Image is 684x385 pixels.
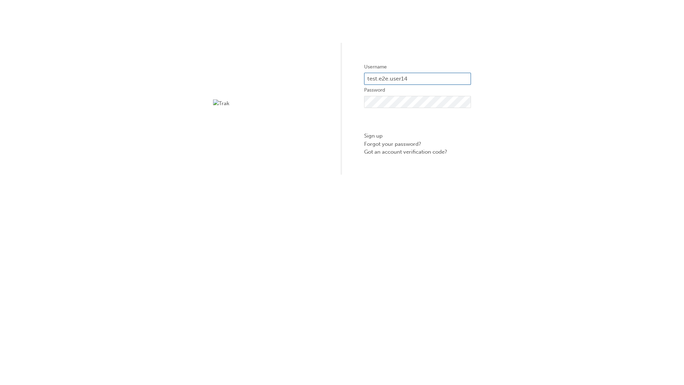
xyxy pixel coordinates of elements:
input: Username [364,73,471,85]
a: Forgot your password? [364,140,471,148]
a: Sign up [364,132,471,140]
label: Password [364,86,471,94]
a: Got an account verification code? [364,148,471,156]
img: Trak [213,99,320,108]
label: Username [364,63,471,71]
button: Sign In [364,113,471,127]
